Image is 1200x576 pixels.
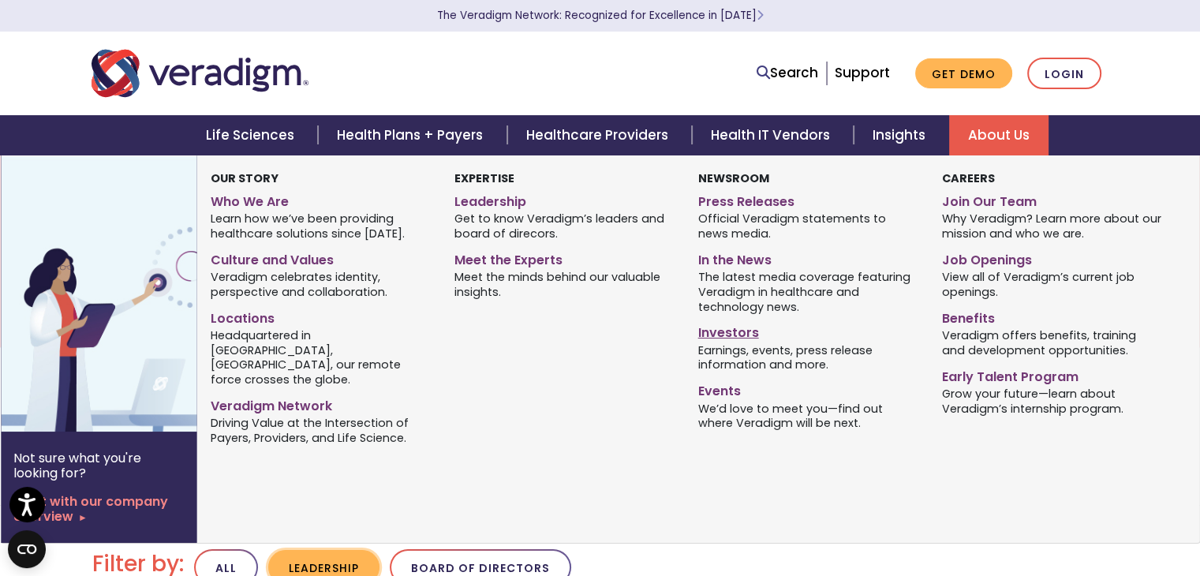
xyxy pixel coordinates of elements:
[211,415,431,446] span: Driving Value at the Intersection of Payers, Providers, and Life Science.
[941,269,1161,300] span: View all of Veradigm’s current job openings.
[318,115,507,155] a: Health Plans + Payers
[941,188,1161,211] a: Join Our Team
[835,63,890,82] a: Support
[211,305,431,327] a: Locations
[211,327,431,387] span: Headquartered in [GEOGRAPHIC_DATA], [GEOGRAPHIC_DATA], our remote force crosses the globe.
[698,269,918,315] span: The latest media coverage featuring Veradigm in healthcare and technology news.
[454,188,675,211] a: Leadership
[507,115,692,155] a: Healthcare Providers
[8,530,46,568] button: Open CMP widget
[757,8,764,23] span: Learn More
[92,47,308,99] img: Veradigm logo
[454,269,675,300] span: Meet the minds behind our valuable insights.
[211,188,431,211] a: Who We Are
[187,115,318,155] a: Life Sciences
[698,170,769,186] strong: Newsroom
[1,155,255,432] img: Vector image of Veradigm’s Story
[757,62,818,84] a: Search
[698,319,918,342] a: Investors
[211,246,431,269] a: Culture and Values
[941,305,1161,327] a: Benefits
[898,463,1181,557] iframe: Drift Chat Widget
[698,400,918,431] span: We’d love to meet you—find out where Veradigm will be next.
[13,451,184,481] p: Not sure what you're looking for?
[949,115,1049,155] a: About Us
[211,211,431,241] span: Learn how we’ve been providing healthcare solutions since [DATE].
[941,363,1161,386] a: Early Talent Program
[941,385,1161,416] span: Grow your future—learn about Veradigm’s internship program.
[692,115,854,155] a: Health IT Vendors
[1027,58,1101,90] a: Login
[941,246,1161,269] a: Job Openings
[915,58,1012,89] a: Get Demo
[698,246,918,269] a: In the News
[854,115,949,155] a: Insights
[454,170,514,186] strong: Expertise
[941,211,1161,241] span: Why Veradigm? Learn more about our mission and who we are.
[437,8,764,23] a: The Veradigm Network: Recognized for Excellence in [DATE]Learn More
[454,211,675,241] span: Get to know Veradigm’s leaders and board of direcors.
[13,494,184,524] a: Start with our company overview
[454,246,675,269] a: Meet the Experts
[698,211,918,241] span: Official Veradigm statements to news media.
[211,392,431,415] a: Veradigm Network
[211,269,431,300] span: Veradigm celebrates identity, perspective and collaboration.
[698,377,918,400] a: Events
[698,188,918,211] a: Press Releases
[211,170,279,186] strong: Our Story
[941,327,1161,357] span: Veradigm offers benefits, training and development opportunities.
[941,170,994,186] strong: Careers
[698,342,918,372] span: Earnings, events, press release information and more.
